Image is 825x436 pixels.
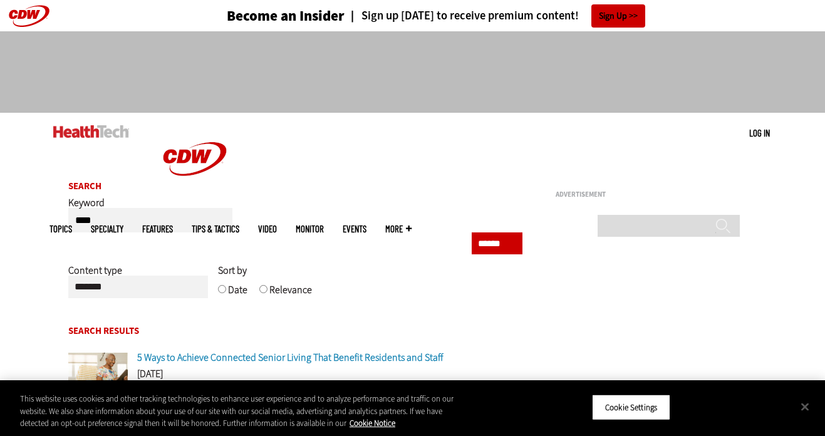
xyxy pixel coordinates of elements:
a: Features [142,224,173,234]
h2: Search Results [68,326,523,336]
div: This website uses cookies and other tracking technologies to enhance user experience and to analy... [20,393,454,430]
a: Video [258,224,277,234]
a: Sign Up [591,4,645,28]
img: Networking Solutions for Senior Living [68,353,128,386]
a: 5 Ways to Achieve Connected Senior Living That Benefit Residents and Staff [137,351,443,364]
a: Sign up [DATE] to receive premium content! [345,10,579,22]
a: Log in [749,127,770,138]
a: Events [343,224,366,234]
span: Specialty [91,224,123,234]
label: Content type [68,264,122,286]
h3: Become an Insider [227,9,345,23]
span: Sort by [218,264,247,277]
button: Cookie Settings [592,394,670,420]
button: Close [791,393,819,420]
a: MonITor [296,224,324,234]
a: CDW [148,195,242,209]
a: More information about your privacy [350,418,395,428]
a: Tips & Tactics [192,224,239,234]
a: Become an Insider [180,9,345,23]
img: Home [53,125,129,138]
span: Topics [49,224,72,234]
iframe: advertisement [185,44,641,100]
div: [DATE] [68,369,523,385]
img: Home [148,113,242,205]
iframe: advertisement [556,203,744,360]
div: User menu [749,127,770,140]
span: More [385,224,412,234]
label: Date [228,283,247,306]
label: Relevance [269,283,312,306]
